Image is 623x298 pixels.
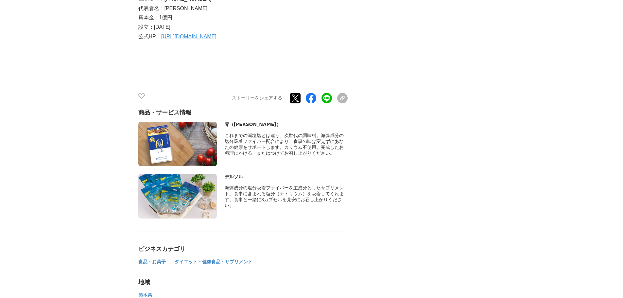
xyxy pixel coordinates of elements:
[225,185,344,208] span: 海藻成分の塩分吸着ファイバーを主成分としたサプリメント。食事に含まれる塩分（ナトリウム）を吸着してくれます。食事と一緒に3カプセルを見安にお召し上がりください。
[138,260,167,264] a: 食品・お菓子
[225,122,348,128] div: 零（[PERSON_NAME]）
[138,292,152,298] span: 熊本県
[232,95,282,101] p: ストーリーをシェアする
[175,259,252,264] span: ダイエット・健康食品・サプリメント
[138,245,348,253] div: ビジネスカテゴリ
[138,259,166,264] span: 食品・お菓子
[138,174,217,219] img: thumbnail_f4c79990-0379-11ef-9baf-972fcd91772a.png
[161,34,216,39] a: [URL][DOMAIN_NAME]
[138,23,348,32] p: 設立：[DATE]
[138,32,348,42] p: 公式HP：
[138,109,348,116] div: 商品・サービス情報
[138,278,348,286] div: 地域
[225,174,348,180] div: デルソル
[138,294,152,297] a: 熊本県
[138,122,217,166] img: thumbnail_b21e47a0-0379-11ef-aa78-8d25e6b28547.png
[138,4,348,13] p: 代表者名：[PERSON_NAME]
[175,260,252,264] a: ダイエット・健康食品・サプリメント
[138,13,348,23] p: 資本金：1億円
[225,133,344,156] span: これまでの減塩塩とは違う、次世代の調味料。海藻成分の塩分吸着ファイバー配合により、食事の味は変えずにあなたの健康をサポートします。カリウム不使用。完成したお料理にかける、またはつけてお召し上がり...
[138,100,145,103] p: 6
